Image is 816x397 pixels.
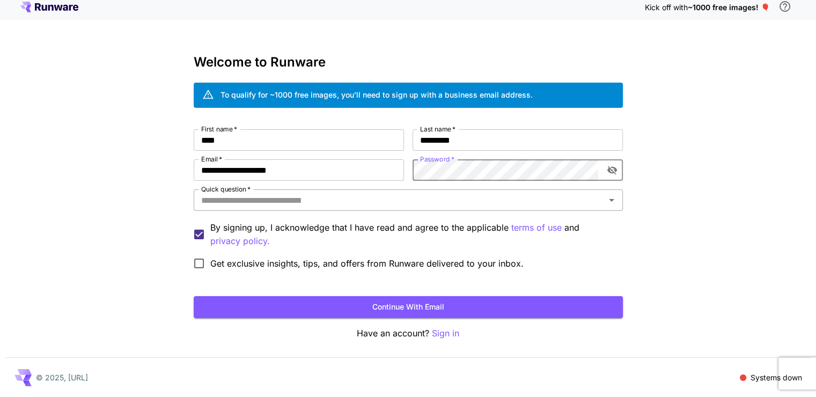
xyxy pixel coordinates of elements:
button: Continue with email [194,296,623,318]
p: By signing up, I acknowledge that I have read and agree to the applicable and [210,221,614,248]
button: Sign in [432,327,459,340]
span: ~1000 free images! 🎈 [688,3,770,12]
button: By signing up, I acknowledge that I have read and agree to the applicable terms of use and [210,234,270,248]
label: Last name [420,124,455,134]
p: terms of use [511,221,562,234]
h3: Welcome to Runware [194,55,623,70]
label: First name [201,124,237,134]
p: © 2025, [URL] [36,372,88,383]
button: Open [604,193,619,208]
button: toggle password visibility [602,160,622,180]
p: Systems down [751,372,802,383]
label: Quick question [201,185,251,194]
span: Get exclusive insights, tips, and offers from Runware delivered to your inbox. [210,257,524,270]
div: To qualify for ~1000 free images, you’ll need to sign up with a business email address. [220,89,533,100]
span: Kick off with [645,3,688,12]
label: Email [201,155,222,164]
p: privacy policy. [210,234,270,248]
label: Password [420,155,454,164]
p: Have an account? [194,327,623,340]
button: By signing up, I acknowledge that I have read and agree to the applicable and privacy policy. [511,221,562,234]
